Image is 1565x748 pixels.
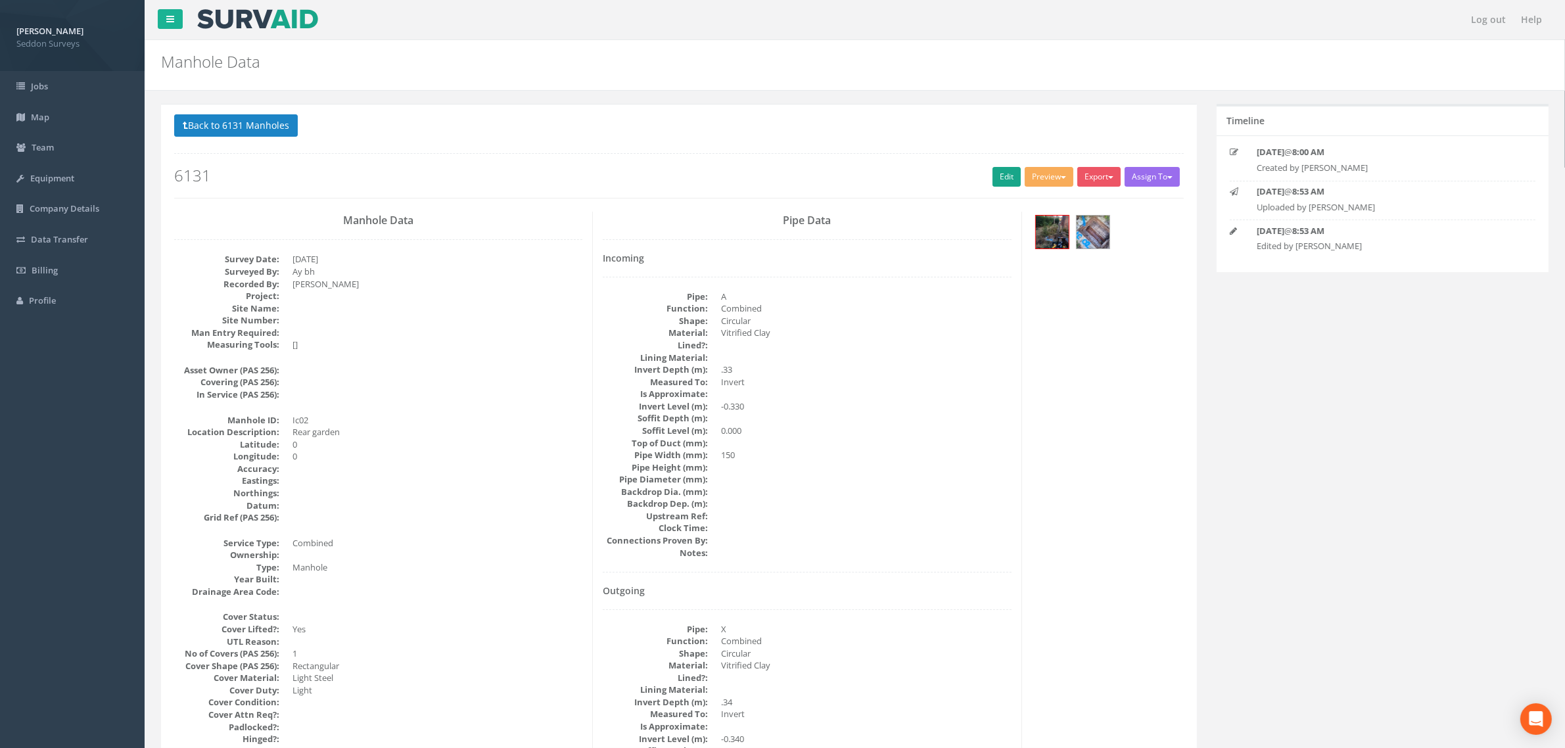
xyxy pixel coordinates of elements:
[30,202,99,214] span: Company Details
[603,363,708,376] dt: Invert Depth (m):
[16,25,83,37] strong: [PERSON_NAME]
[174,511,279,524] dt: Grid Ref (PAS 256):
[292,278,582,291] dd: [PERSON_NAME]
[721,315,1011,327] dd: Circular
[603,352,708,364] dt: Lining Material:
[174,733,279,745] dt: Hinged?:
[31,111,49,123] span: Map
[603,586,1011,596] h4: Outgoing
[174,278,279,291] dt: Recorded By:
[174,709,279,721] dt: Cover Attn Req?:
[32,264,58,276] span: Billing
[174,388,279,401] dt: In Service (PAS 256):
[174,537,279,549] dt: Service Type:
[603,498,708,510] dt: Backdrop Dep. (m):
[721,302,1011,315] dd: Combined
[174,290,279,302] dt: Project:
[721,733,1011,745] dd: -0.340
[292,623,582,636] dd: Yes
[1257,185,1508,198] p: @
[721,425,1011,437] dd: 0.000
[174,463,279,475] dt: Accuracy:
[292,684,582,697] dd: Light
[31,80,48,92] span: Jobs
[174,696,279,709] dt: Cover Condition:
[721,659,1011,672] dd: Vitrified Clay
[16,37,128,50] span: Seddon Surveys
[1292,225,1324,237] strong: 8:53 AM
[174,660,279,672] dt: Cover Shape (PAS 256):
[603,437,708,450] dt: Top of Duct (mm):
[174,266,279,278] dt: Surveyed By:
[721,647,1011,660] dd: Circular
[292,561,582,574] dd: Manhole
[1125,167,1180,187] button: Assign To
[174,721,279,734] dt: Padlocked?:
[603,461,708,474] dt: Pipe Height (mm):
[721,327,1011,339] dd: Vitrified Clay
[1257,146,1508,158] p: @
[603,388,708,400] dt: Is Approximate:
[603,376,708,388] dt: Measured To:
[174,500,279,512] dt: Datum:
[1077,216,1110,248] img: 2b32254c-e6fe-5486-ea5d-afccf52d35bc_168108a9-172d-4d0f-a058-3cd9642b0e5b_thumb.jpg
[603,327,708,339] dt: Material:
[174,586,279,598] dt: Drainage Area Code:
[1257,146,1284,158] strong: [DATE]
[721,635,1011,647] dd: Combined
[603,696,708,709] dt: Invert Depth (m):
[603,215,1011,227] h3: Pipe Data
[603,623,708,636] dt: Pipe:
[29,294,56,306] span: Profile
[1292,185,1324,197] strong: 8:53 AM
[721,363,1011,376] dd: .33
[603,733,708,745] dt: Invert Level (m):
[603,449,708,461] dt: Pipe Width (mm):
[1025,167,1073,187] button: Preview
[603,672,708,684] dt: Lined?:
[603,425,708,437] dt: Soffit Level (m):
[721,623,1011,636] dd: X
[603,510,708,523] dt: Upstream Ref:
[1292,146,1324,158] strong: 8:00 AM
[603,315,708,327] dt: Shape:
[292,266,582,278] dd: Ay bh
[174,647,279,660] dt: No of Covers (PAS 256):
[174,302,279,315] dt: Site Name:
[174,339,279,351] dt: Measuring Tools:
[993,167,1021,187] a: Edit
[1036,216,1069,248] img: 2b32254c-e6fe-5486-ea5d-afccf52d35bc_c4550c87-b1ec-cd8f-6c87-e1072bb9312c_thumb.jpg
[603,708,708,720] dt: Measured To:
[174,636,279,648] dt: UTL Reason:
[174,611,279,623] dt: Cover Status:
[603,534,708,547] dt: Connections Proven By:
[174,253,279,266] dt: Survey Date:
[292,450,582,463] dd: 0
[174,684,279,697] dt: Cover Duty:
[603,659,708,672] dt: Material:
[721,291,1011,303] dd: A
[174,327,279,339] dt: Man Entry Required:
[292,414,582,427] dd: Ic02
[174,364,279,377] dt: Asset Owner (PAS 256):
[603,684,708,696] dt: Lining Material:
[174,414,279,427] dt: Manhole ID:
[30,172,74,184] span: Equipment
[174,475,279,487] dt: Eastings:
[174,438,279,451] dt: Latitude:
[174,376,279,388] dt: Covering (PAS 256):
[603,647,708,660] dt: Shape:
[603,547,708,559] dt: Notes:
[603,400,708,413] dt: Invert Level (m):
[1257,185,1284,197] strong: [DATE]
[16,22,128,49] a: [PERSON_NAME] Seddon Surveys
[603,339,708,352] dt: Lined?:
[721,696,1011,709] dd: .34
[1226,116,1265,126] h5: Timeline
[292,253,582,266] dd: [DATE]
[174,450,279,463] dt: Longitude:
[603,720,708,733] dt: Is Approximate:
[603,522,708,534] dt: Clock Time:
[603,486,708,498] dt: Backdrop Dia. (mm):
[174,672,279,684] dt: Cover Material:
